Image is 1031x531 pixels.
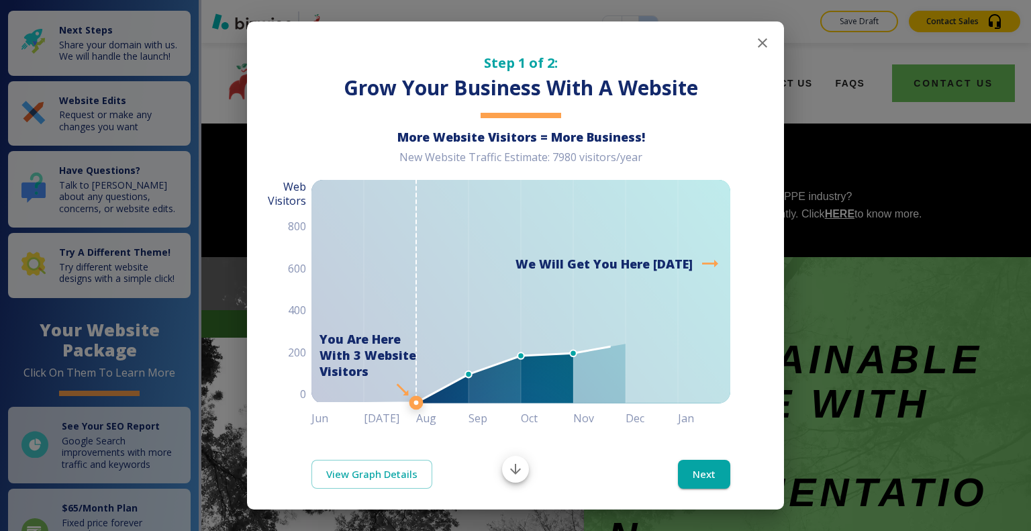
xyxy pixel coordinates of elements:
h6: Jun [311,409,364,428]
h6: Aug [416,409,469,428]
h6: Jan [678,409,730,428]
div: New Website Traffic Estimate: 7980 visitors/year [311,150,730,175]
h6: Oct [521,409,573,428]
h3: Grow Your Business With A Website [311,75,730,102]
button: Scroll to bottom [502,456,529,483]
button: Next [678,460,730,488]
h5: Step 1 of 2: [311,54,730,72]
h6: [DATE] [364,409,416,428]
h6: More Website Visitors = More Business! [311,129,730,145]
h6: Nov [573,409,626,428]
a: View Graph Details [311,460,432,488]
h6: Sep [469,409,521,428]
h6: Dec [626,409,678,428]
